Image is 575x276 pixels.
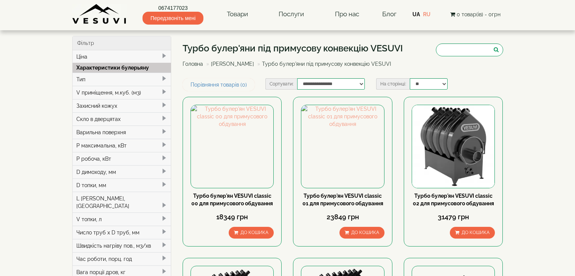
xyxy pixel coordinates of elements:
div: P максимальна, кВт [73,139,171,152]
label: На сторінці: [376,78,410,90]
a: Про нас [327,6,367,23]
img: Турбо булер'ян VESUVI classic 00 для примусового обдування [191,105,273,188]
div: Фільтр [73,36,171,50]
img: Турбо булер'ян VESUVI classic 01 для примусового обдування [301,105,384,188]
a: UA [412,11,420,17]
a: Турбо булер'ян VESUVI classic 01 для примусового обдування [302,193,383,206]
div: P робоча, кВт [73,152,171,165]
span: До кошика [240,230,268,235]
button: До кошика [450,227,495,239]
div: D димоходу, мм [73,165,171,178]
a: Товари [219,6,256,23]
img: Завод VESUVI [72,4,127,25]
div: V приміщення, м.куб. (м3) [73,86,171,99]
div: 31479 грн [412,212,495,222]
button: До кошика [229,227,274,239]
a: Блог [382,10,397,18]
div: Число труб x D труб, мм [73,226,171,239]
button: 0 товар(ів) - 0грн [448,10,503,19]
button: До кошика [339,227,384,239]
div: Ціна [73,50,171,63]
span: Передзвоніть мені [143,12,203,25]
a: Порівняння товарів (0) [183,78,255,91]
span: До кошика [462,230,490,235]
a: Головна [183,61,203,67]
div: V топки, л [73,212,171,226]
div: Тип [73,73,171,86]
a: Послуги [271,6,312,23]
li: Турбо булер'яни під примусову конвекцію VESUVI [256,60,391,68]
h1: Турбо булер'яни під примусову конвекцію VESUVI [183,43,403,53]
div: Швидкість нагріву пов., м3/хв [73,239,171,252]
div: D топки, мм [73,178,171,192]
a: 0674177023 [143,4,203,12]
div: Варильна поверхня [73,126,171,139]
div: Час роботи, порц. год [73,252,171,265]
div: 23849 грн [301,212,384,222]
a: Турбо булер'ян VESUVI classic 02 для примусового обдування [413,193,494,206]
label: Сортувати: [265,78,297,90]
a: [PERSON_NAME] [211,61,254,67]
div: 18349 грн [191,212,274,222]
span: 0 товар(ів) - 0грн [457,11,501,17]
div: Скло в дверцятах [73,112,171,126]
span: До кошика [351,230,379,235]
a: Турбо булер'ян VESUVI classic 00 для примусового обдування [191,193,273,206]
div: L [PERSON_NAME], [GEOGRAPHIC_DATA] [73,192,171,212]
a: RU [423,11,431,17]
img: Турбо булер'ян VESUVI classic 02 для примусового обдування [412,105,494,188]
div: Характеристики булерьяну [73,63,171,73]
div: Захисний кожух [73,99,171,112]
